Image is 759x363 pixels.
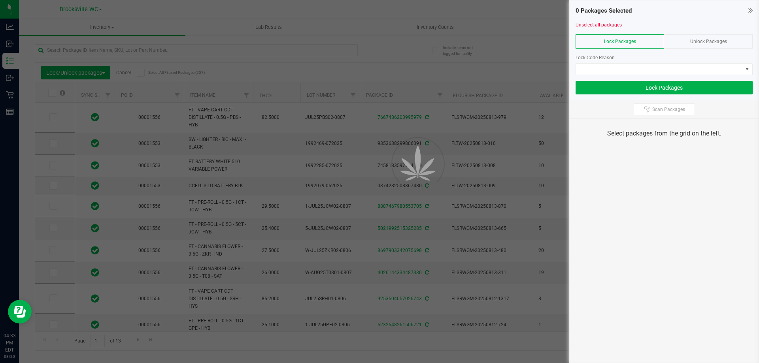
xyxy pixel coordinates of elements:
iframe: Resource center [8,300,32,324]
span: Unlock Packages [690,39,727,44]
span: Lock Code Reason [576,55,615,60]
span: Scan Packages [652,106,685,113]
a: Unselect all packages [576,22,622,28]
span: Lock Packages [604,39,636,44]
button: Lock Packages [576,81,753,94]
button: Scan Packages [634,103,695,115]
div: Select packages from the grid on the left. [580,129,749,138]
